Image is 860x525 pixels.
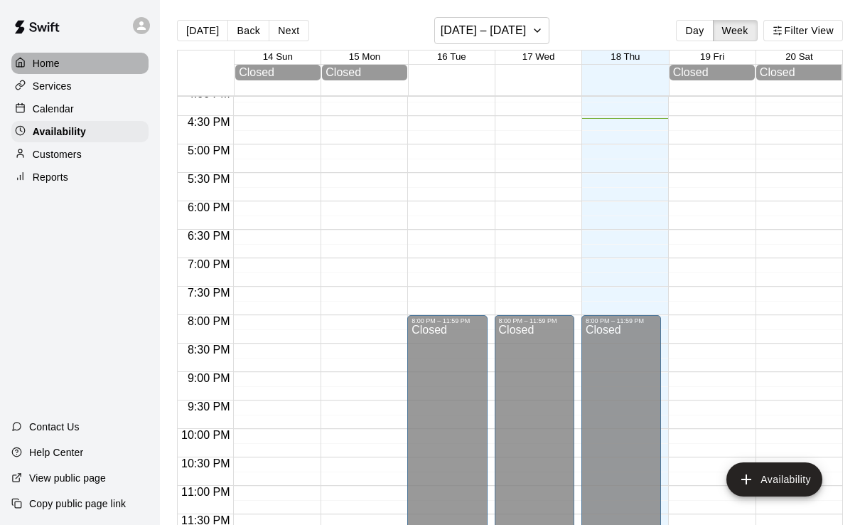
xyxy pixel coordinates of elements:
[611,51,640,62] button: 18 Thu
[184,344,234,356] span: 8:30 PM
[11,144,149,165] a: Customers
[785,51,813,62] button: 20 Sat
[676,20,713,41] button: Day
[349,51,380,62] button: 15 Mon
[760,66,838,79] div: Closed
[29,471,106,485] p: View public page
[33,102,74,116] p: Calendar
[441,21,527,41] h6: [DATE] – [DATE]
[263,51,293,62] button: 14 Sun
[326,66,404,79] div: Closed
[33,79,72,93] p: Services
[522,51,555,62] button: 17 Wed
[184,201,234,213] span: 6:00 PM
[178,429,233,441] span: 10:00 PM
[33,147,82,161] p: Customers
[11,75,149,97] a: Services
[726,462,822,497] button: add
[177,20,228,41] button: [DATE]
[184,287,234,299] span: 7:30 PM
[434,17,550,44] button: [DATE] – [DATE]
[33,56,60,70] p: Home
[269,20,308,41] button: Next
[29,420,80,434] p: Contact Us
[184,230,234,242] span: 6:30 PM
[33,170,68,184] p: Reports
[11,166,149,188] a: Reports
[763,20,843,41] button: Filter View
[33,124,86,139] p: Availability
[184,116,234,128] span: 4:30 PM
[11,53,149,74] a: Home
[227,20,269,41] button: Back
[184,372,234,384] span: 9:00 PM
[184,173,234,185] span: 5:30 PM
[29,445,83,460] p: Help Center
[184,401,234,413] span: 9:30 PM
[184,315,234,327] span: 8:00 PM
[11,98,149,120] a: Calendar
[412,317,483,324] div: 8:00 PM – 11:59 PM
[499,317,570,324] div: 8:00 PM – 11:59 PM
[239,66,317,79] div: Closed
[184,258,234,270] span: 7:00 PM
[29,497,126,511] p: Copy public page link
[700,51,724,62] button: 19 Fri
[184,144,234,157] span: 5:00 PM
[586,317,657,324] div: 8:00 PM – 11:59 PM
[178,486,233,498] span: 11:00 PM
[673,66,751,79] div: Closed
[713,20,758,41] button: Week
[437,51,466,62] button: 16 Tue
[178,457,233,470] span: 10:30 PM
[11,121,149,142] a: Availability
